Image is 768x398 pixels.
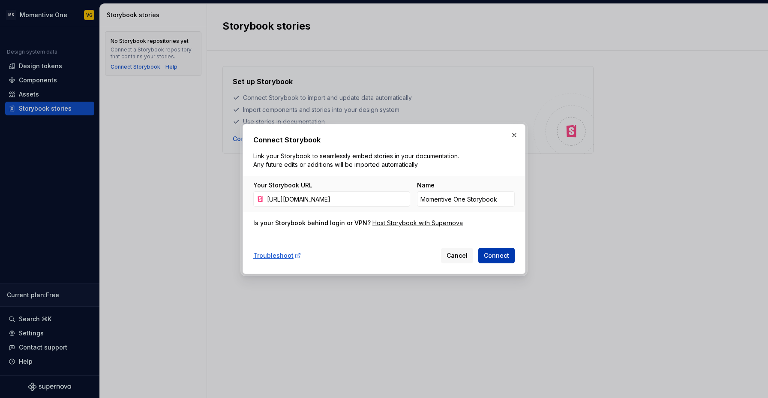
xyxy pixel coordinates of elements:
button: Cancel [441,248,473,263]
a: Troubleshoot [253,251,301,260]
div: Is your Storybook behind login or VPN? [253,219,371,227]
span: Connect [484,251,509,260]
input: https://your-storybook-domain.com/... [264,191,410,207]
a: Host Storybook with Supernova [372,219,463,227]
input: Custom Storybook Name [417,191,515,207]
label: Your Storybook URL [253,181,312,190]
label: Name [417,181,435,190]
button: Connect [478,248,515,263]
p: Link your Storybook to seamlessly embed stories in your documentation. Any future edits or additi... [253,152,462,169]
h2: Connect Storybook [253,135,515,145]
span: Cancel [447,251,468,260]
